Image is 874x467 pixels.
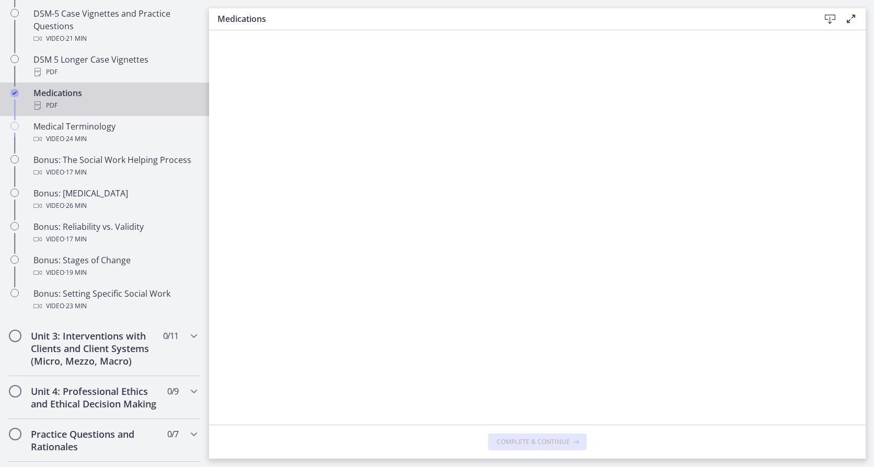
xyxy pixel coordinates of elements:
[64,32,87,45] span: · 21 min
[64,166,87,179] span: · 17 min
[33,87,197,112] div: Medications
[33,66,197,78] div: PDF
[33,233,197,246] div: Video
[33,220,197,246] div: Bonus: Reliability vs. Validity
[64,233,87,246] span: · 17 min
[33,166,197,179] div: Video
[33,154,197,179] div: Bonus: The Social Work Helping Process
[64,200,87,212] span: · 26 min
[167,428,178,440] span: 0 / 7
[33,120,197,145] div: Medical Terminology
[33,32,197,45] div: Video
[33,7,197,45] div: DSM-5 Case Vignettes and Practice Questions
[33,254,197,279] div: Bonus: Stages of Change
[31,330,158,367] h2: Unit 3: Interventions with Clients and Client Systems (Micro, Mezzo, Macro)
[497,438,570,446] span: Complete & continue
[33,99,197,112] div: PDF
[33,287,197,312] div: Bonus: Setting Specific Social Work
[10,89,19,97] i: Completed
[33,266,197,279] div: Video
[217,13,803,25] h3: Medications
[64,133,87,145] span: · 24 min
[31,385,158,410] h2: Unit 4: Professional Ethics and Ethical Decision Making
[31,428,158,453] h2: Practice Questions and Rationales
[64,266,87,279] span: · 19 min
[33,53,197,78] div: DSM 5 Longer Case Vignettes
[33,187,197,212] div: Bonus: [MEDICAL_DATA]
[163,330,178,342] span: 0 / 11
[64,300,87,312] span: · 23 min
[488,434,586,450] button: Complete & continue
[33,133,197,145] div: Video
[33,300,197,312] div: Video
[167,385,178,398] span: 0 / 9
[33,200,197,212] div: Video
